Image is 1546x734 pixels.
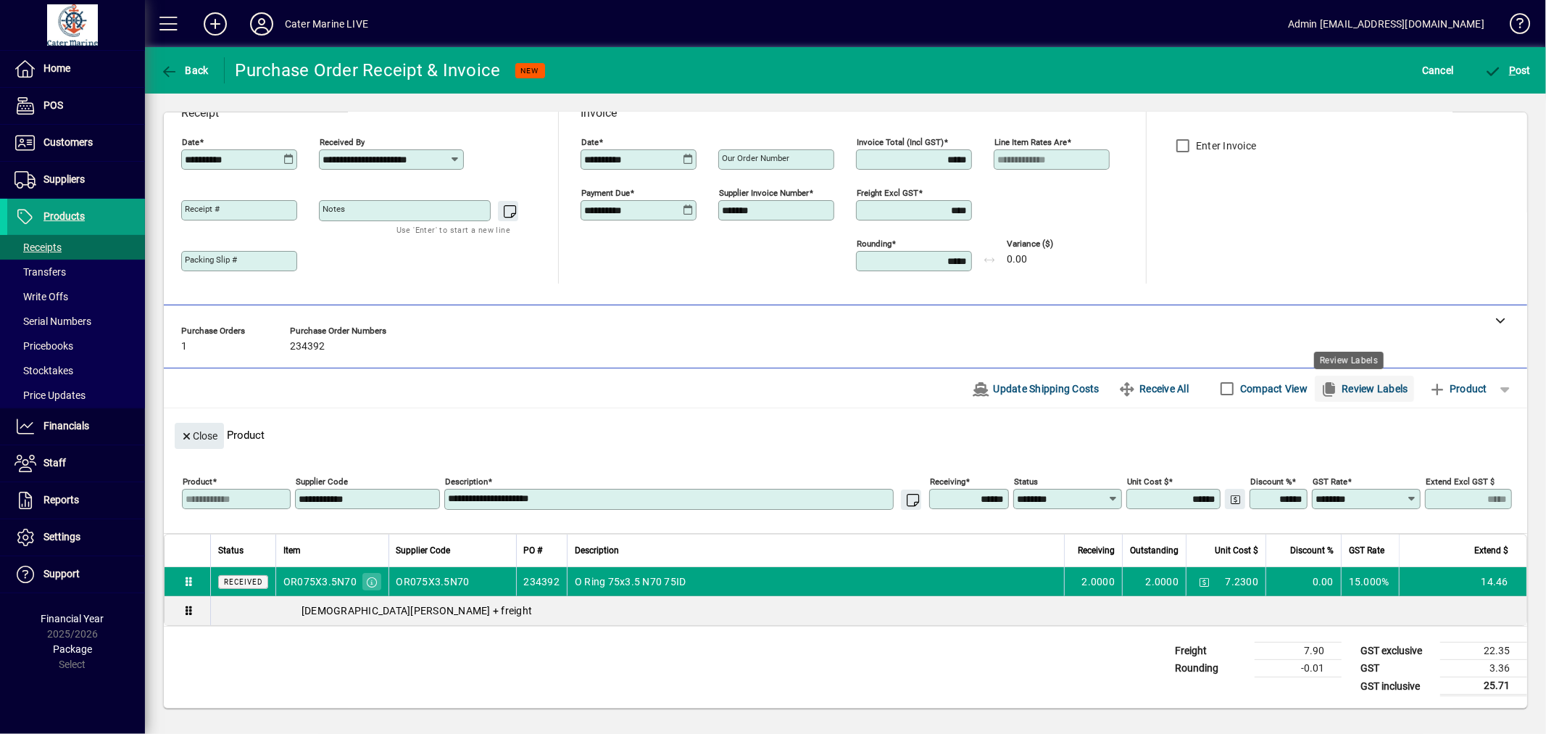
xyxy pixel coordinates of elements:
[7,162,145,198] a: Suppliers
[857,137,944,147] mat-label: Invoice Total (incl GST)
[7,482,145,519] a: Reports
[7,358,145,383] a: Stocktakes
[14,316,91,327] span: Serial Numbers
[43,210,85,222] span: Products
[283,543,301,558] span: Item
[1353,643,1440,660] td: GST exclusive
[1353,660,1440,677] td: GST
[1255,643,1342,660] td: 7.90
[236,59,501,82] div: Purchase Order Receipt & Invoice
[516,567,568,596] td: 234392
[521,66,539,75] span: NEW
[323,204,345,214] mat-label: Notes
[1440,643,1527,660] td: 22.35
[1127,477,1168,487] mat-label: Unit Cost $
[857,188,918,198] mat-label: Freight excl GST
[1321,377,1408,400] span: Review Labels
[857,239,892,249] mat-label: Rounding
[1314,352,1384,369] div: Review Labels
[7,556,145,593] a: Support
[41,613,104,624] span: Financial Year
[1266,567,1341,596] td: 0.00
[1353,677,1440,696] td: GST inclusive
[43,531,80,543] span: Settings
[238,11,285,37] button: Profile
[1250,477,1292,487] mat-label: Discount %
[1349,543,1384,558] span: GST Rate
[1168,643,1255,660] td: Freight
[14,340,73,352] span: Pricebooks
[224,578,262,586] span: Received
[1509,65,1516,76] span: P
[575,543,619,558] span: Description
[1118,377,1189,400] span: Receive All
[524,543,543,558] span: PO #
[192,11,238,37] button: Add
[388,567,516,596] td: OR075X3.5N70
[181,341,187,352] span: 1
[164,408,1527,453] div: Product
[1426,477,1495,487] mat-label: Extend excl GST $
[185,204,220,214] mat-label: Receipt #
[7,519,145,556] a: Settings
[185,255,237,265] mat-label: Packing Slip #
[7,334,145,358] a: Pricebooks
[43,99,63,111] span: POS
[160,65,209,76] span: Back
[43,494,79,506] span: Reports
[972,377,1100,400] span: Update Shipping Costs
[1215,543,1258,558] span: Unit Cost $
[175,423,224,449] button: Close
[1113,376,1194,402] button: Receive All
[1007,239,1094,249] span: Variance ($)
[43,173,85,185] span: Suppliers
[182,137,199,147] mat-label: Date
[211,603,1526,618] div: [DEMOGRAPHIC_DATA][PERSON_NAME] + freight
[1194,572,1214,592] button: Change Price Levels
[320,137,365,147] mat-label: Received by
[218,543,244,558] span: Status
[7,408,145,445] a: Financials
[994,137,1067,147] mat-label: Line item rates are
[1078,543,1115,558] span: Receiving
[7,260,145,284] a: Transfers
[1290,543,1334,558] span: Discount %
[53,643,92,655] span: Package
[7,445,145,482] a: Staff
[722,153,789,163] mat-label: Our order number
[1130,543,1179,558] span: Outstanding
[43,568,80,580] span: Support
[719,188,809,198] mat-label: Supplier invoice number
[7,125,145,161] a: Customers
[180,424,218,448] span: Close
[283,574,357,589] div: OR075X3.5N70
[1440,677,1527,696] td: 25.71
[1399,567,1526,596] td: 14.46
[7,383,145,408] a: Price Updates
[581,188,630,198] mat-label: Payment due
[290,341,325,352] span: 234392
[43,62,70,74] span: Home
[396,221,510,238] mat-hint: Use 'Enter' to start a new line
[1168,660,1255,677] td: Rounding
[581,137,599,147] mat-label: Date
[1421,376,1495,402] button: Product
[1481,57,1535,83] button: Post
[7,51,145,87] a: Home
[1237,382,1308,396] label: Compact View
[285,12,368,36] div: Cater Marine LIVE
[1193,139,1256,153] label: Enter Invoice
[43,420,89,432] span: Financials
[1226,574,1259,589] span: 7.2300
[296,477,348,487] mat-label: Supplier Code
[396,543,451,558] span: Supplier Code
[1429,377,1487,400] span: Product
[567,567,1064,596] td: O Ring 75x3.5 N70 75ID
[1288,12,1484,36] div: Admin [EMAIL_ADDRESS][DOMAIN_NAME]
[14,266,66,278] span: Transfers
[1484,65,1532,76] span: ost
[1315,376,1414,402] button: Review Labels
[7,88,145,124] a: POS
[1255,660,1342,677] td: -0.01
[930,477,965,487] mat-label: Receiving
